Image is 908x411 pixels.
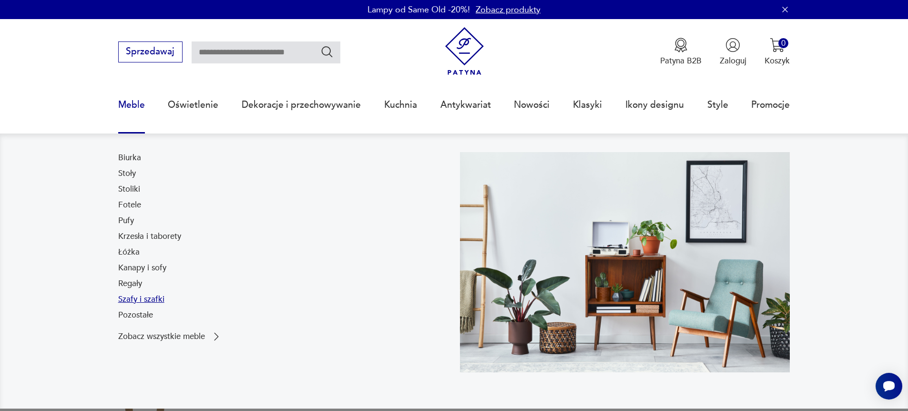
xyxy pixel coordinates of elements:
[118,168,136,179] a: Stoły
[118,331,222,342] a: Zobacz wszystkie meble
[720,55,746,66] p: Zaloguj
[673,38,688,52] img: Ikona medalu
[765,38,790,66] button: 0Koszyk
[625,83,684,127] a: Ikony designu
[660,55,702,66] p: Patyna B2B
[460,152,790,372] img: 969d9116629659dbb0bd4e745da535dc.jpg
[384,83,417,127] a: Kuchnia
[118,83,145,127] a: Meble
[876,373,902,400] iframe: Smartsupp widget button
[118,262,166,274] a: Kanapy i sofy
[118,41,183,62] button: Sprzedawaj
[118,333,205,340] p: Zobacz wszystkie meble
[707,83,728,127] a: Style
[168,83,218,127] a: Oświetlenie
[118,184,140,195] a: Stoliki
[118,199,141,211] a: Fotele
[118,215,134,226] a: Pufy
[118,278,142,289] a: Regały
[770,38,785,52] img: Ikona koszyka
[320,45,334,59] button: Szukaj
[751,83,790,127] a: Promocje
[720,38,746,66] button: Zaloguj
[440,27,489,75] img: Patyna - sklep z meblami i dekoracjami vintage
[118,294,164,305] a: Szafy i szafki
[118,309,153,321] a: Pozostałe
[118,231,181,242] a: Krzesła i taborety
[440,83,491,127] a: Antykwariat
[778,38,788,48] div: 0
[660,38,702,66] button: Patyna B2B
[514,83,550,127] a: Nowości
[242,83,361,127] a: Dekoracje i przechowywanie
[476,4,541,16] a: Zobacz produkty
[118,49,183,56] a: Sprzedawaj
[660,38,702,66] a: Ikona medaluPatyna B2B
[765,55,790,66] p: Koszyk
[118,247,140,258] a: Łóżka
[725,38,740,52] img: Ikonka użytkownika
[118,152,141,164] a: Biurka
[367,4,470,16] p: Lampy od Same Old -20%!
[573,83,602,127] a: Klasyki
